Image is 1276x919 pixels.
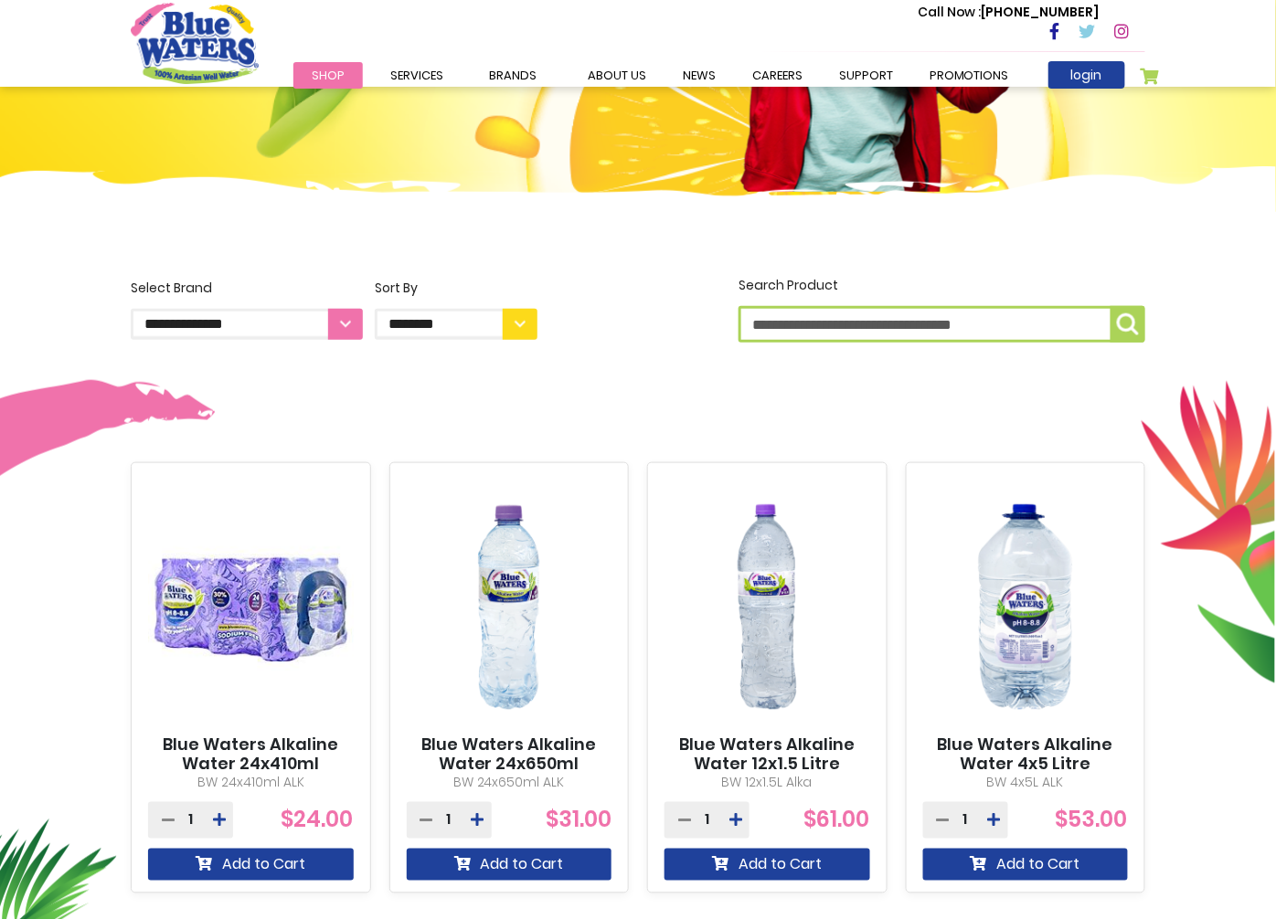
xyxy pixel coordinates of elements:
a: Promotions [911,62,1027,89]
p: BW 24x410ml ALK [148,774,354,793]
p: BW 12x1.5L Alka [665,774,870,793]
img: Blue Waters Alkaline Water 24x650ml Regular [407,479,612,735]
button: Search Product [1111,306,1145,343]
a: Blue Waters Alkaline Water 12x1.5 Litre [665,735,870,775]
a: about us [569,62,665,89]
img: Blue Waters Alkaline Water 12x1.5 Litre [665,479,870,735]
a: careers [734,62,821,89]
span: Services [390,67,443,84]
span: $31.00 [546,805,611,835]
p: BW 4x5L ALK [923,774,1129,793]
img: Blue Waters Alkaline Water 24x410ml [148,479,354,735]
img: Blue Waters Alkaline Water 4x5 Litre [923,479,1129,735]
span: Brands [489,67,537,84]
span: $53.00 [1056,805,1128,835]
a: Blue Waters Alkaline Water 4x5 Litre [923,735,1129,775]
div: Sort By [375,279,537,298]
a: News [665,62,734,89]
button: Add to Cart [665,849,870,881]
a: Blue Waters Alkaline Water 24x650ml Regular [407,735,612,795]
select: Select Brand [131,309,363,340]
label: Search Product [739,276,1145,343]
button: Add to Cart [148,849,354,881]
select: Sort By [375,309,537,340]
button: Add to Cart [923,849,1129,881]
a: support [821,62,911,89]
a: login [1048,61,1125,89]
span: $24.00 [282,805,354,835]
p: [PHONE_NUMBER] [918,3,1100,22]
a: store logo [131,3,259,83]
p: BW 24x650ml ALK [407,774,612,793]
a: Blue Waters Alkaline Water 24x410ml [148,735,354,775]
input: Search Product [739,306,1145,343]
label: Select Brand [131,279,363,340]
img: search-icon.png [1117,313,1139,335]
span: Call Now : [918,3,982,21]
span: $61.00 [804,805,870,835]
button: Add to Cart [407,849,612,881]
span: Shop [312,67,345,84]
